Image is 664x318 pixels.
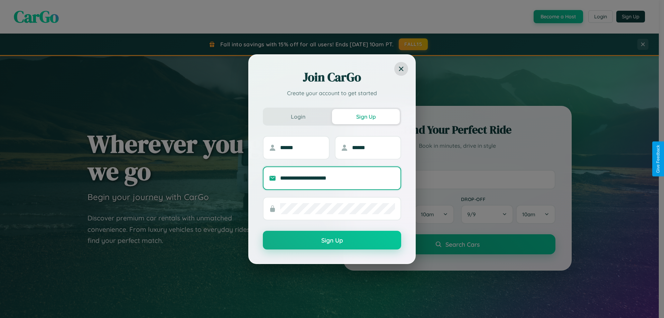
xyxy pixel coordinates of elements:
h2: Join CarGo [263,69,401,85]
p: Create your account to get started [263,89,401,97]
button: Login [264,109,332,124]
div: Give Feedback [656,145,661,173]
button: Sign Up [263,231,401,249]
button: Sign Up [332,109,400,124]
